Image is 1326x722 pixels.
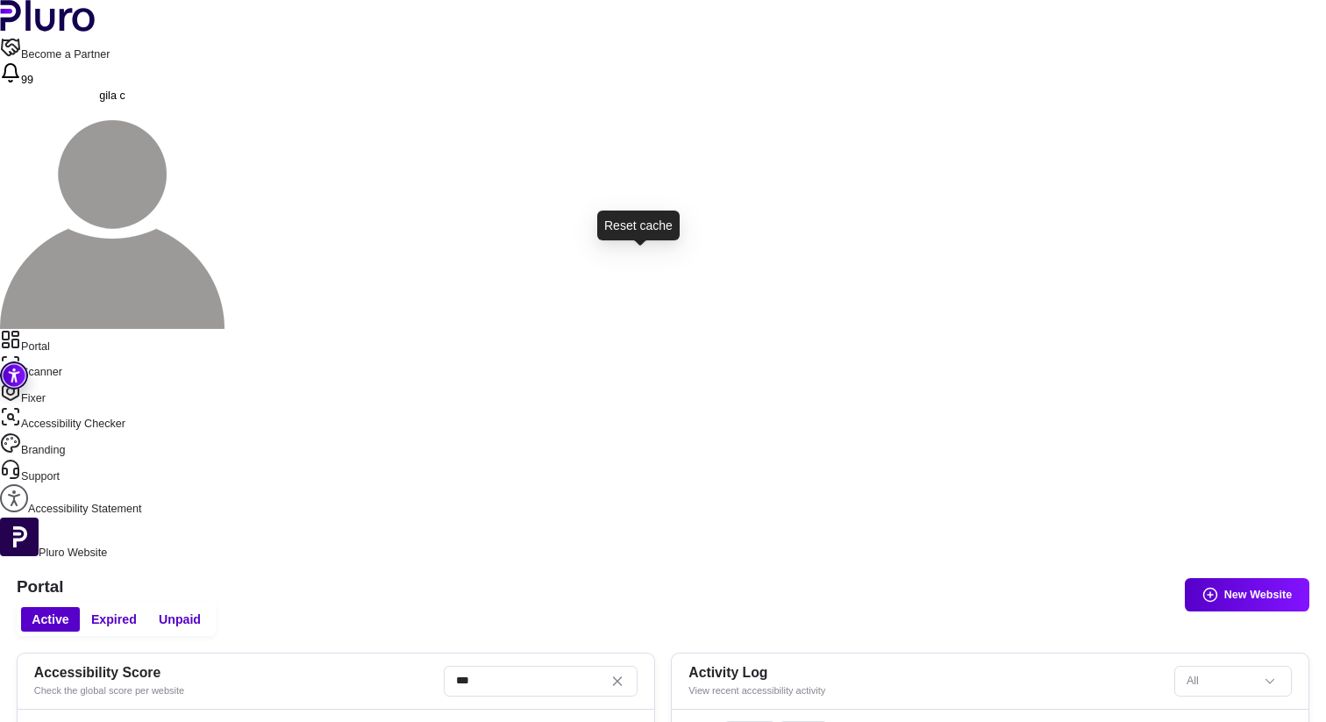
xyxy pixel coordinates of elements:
[688,684,1163,698] div: View recent accessibility activity
[21,74,33,86] span: 99
[34,665,433,682] h2: Accessibility Score
[1185,578,1309,611] button: New Website
[34,684,433,698] div: Check the global score per website
[32,611,69,628] span: Active
[80,607,147,632] button: Expired
[159,611,201,628] span: Unpaid
[688,665,1163,682] h2: Activity Log
[610,673,626,690] button: Clear search field
[147,607,211,632] button: Unpaid
[91,611,137,628] span: Expired
[1174,666,1292,697] div: Set sorting
[597,211,680,240] div: Reset cache
[444,666,638,697] input: Search
[17,577,1309,597] h1: Portal
[99,89,125,102] span: gila c
[21,607,81,632] button: Active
